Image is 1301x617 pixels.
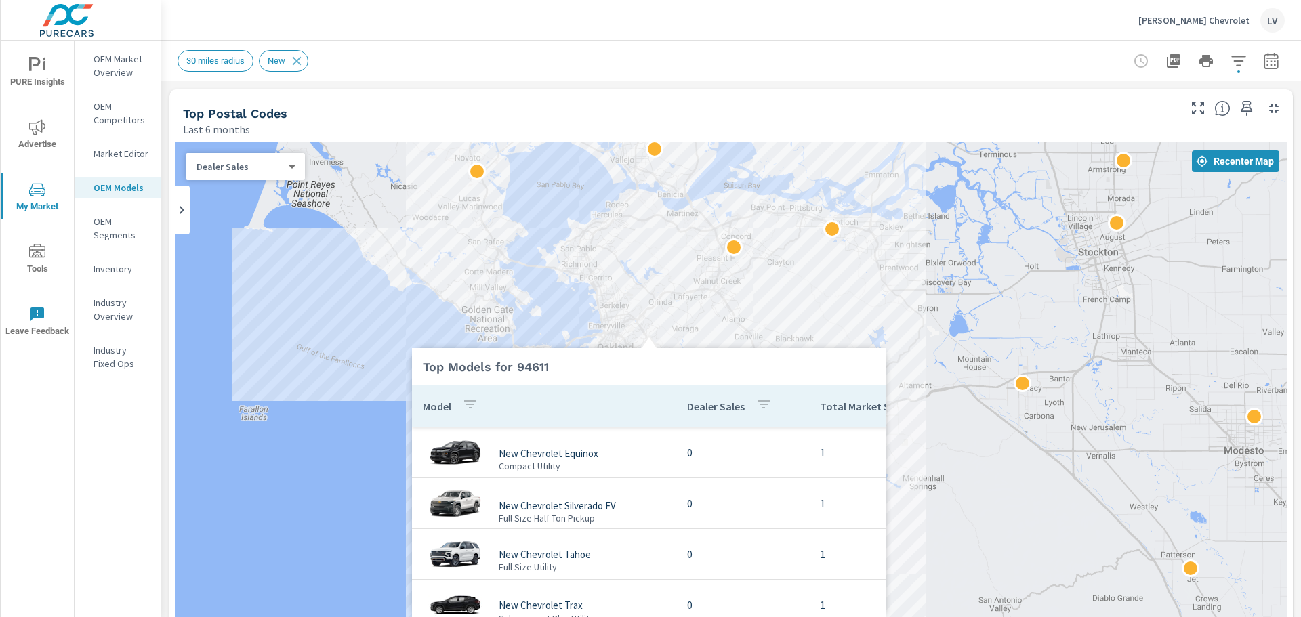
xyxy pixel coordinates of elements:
[94,215,150,242] p: OEM Segments
[94,100,150,127] p: OEM Competitors
[75,259,161,279] div: Inventory
[1236,98,1258,119] span: Save this to your personalized report
[1193,47,1220,75] button: Print Report
[499,599,583,612] p: New Chevrolet Trax
[5,182,70,215] span: My Market
[1263,98,1285,119] button: Minimize Widget
[499,460,560,472] p: Compact Utility
[1260,8,1285,33] div: LV
[687,444,798,461] p: 0
[499,549,591,561] p: New Chevrolet Tahoe
[260,56,293,66] span: New
[820,495,970,511] p: 1
[412,348,886,385] h5: Top Models for 94611
[94,147,150,161] p: Market Editor
[1138,14,1250,26] p: [PERSON_NAME] Chevrolet
[1214,100,1231,116] span: Find the biggest opportunities in your market for your inventory. Understand by postal code where...
[687,546,798,562] p: 0
[1197,155,1274,167] span: Recenter Map
[75,49,161,83] div: OEM Market Overview
[499,561,557,573] p: Full Size Utility
[820,400,909,413] p: Total Market Sales
[186,161,294,173] div: Dealer Sales
[428,534,482,574] img: glamour
[75,340,161,374] div: Industry Fixed Ops
[94,262,150,276] p: Inventory
[687,495,798,511] p: 0
[75,96,161,130] div: OEM Competitors
[94,181,150,194] p: OEM Models
[820,597,970,613] p: 1
[75,177,161,198] div: OEM Models
[183,121,250,137] p: Last 6 months
[197,161,283,173] p: Dealer Sales
[1192,150,1279,172] button: Recenter Map
[428,432,482,473] img: glamour
[259,50,308,72] div: New
[1187,98,1209,119] button: Make Fullscreen
[5,119,70,152] span: Advertise
[75,293,161,326] div: Industry Overview
[687,400,745,413] p: Dealer Sales
[1258,47,1285,75] button: Select Date Range
[499,512,595,524] p: Full Size Half Ton Pickup
[687,597,798,613] p: 0
[94,296,150,323] p: Industry Overview
[94,52,150,79] p: OEM Market Overview
[1225,47,1252,75] button: Apply Filters
[1,41,74,352] div: nav menu
[820,546,970,562] p: 1
[178,56,253,66] span: 30 miles radius
[1160,47,1187,75] button: "Export Report to PDF"
[183,106,287,121] h5: Top Postal Codes
[94,343,150,370] p: Industry Fixed Ops
[499,448,598,460] p: New Chevrolet Equinox
[428,483,482,524] img: glamour
[5,57,70,90] span: PURE Insights
[5,306,70,339] span: Leave Feedback
[5,244,70,277] span: Tools
[423,400,451,413] p: Model
[75,144,161,164] div: Market Editor
[499,500,616,512] p: New Chevrolet Silverado EV
[75,211,161,245] div: OEM Segments
[820,444,970,461] p: 1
